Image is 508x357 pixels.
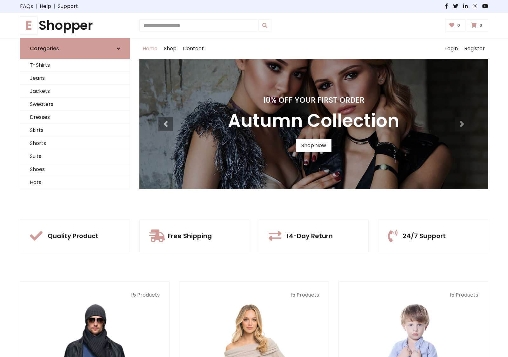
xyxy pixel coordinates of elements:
a: Skirts [20,124,130,137]
a: Suits [20,150,130,163]
a: Login [442,38,461,59]
a: Hats [20,176,130,189]
a: 0 [445,19,466,31]
p: 15 Products [30,291,160,299]
a: Home [139,38,161,59]
span: 0 [478,23,484,28]
a: Support [58,3,78,10]
p: 15 Products [189,291,319,299]
a: Shorts [20,137,130,150]
p: 15 Products [348,291,478,299]
a: EShopper [20,18,130,33]
a: Sweaters [20,98,130,111]
a: Shop [161,38,180,59]
h6: Categories [30,45,59,51]
a: Contact [180,38,207,59]
span: | [51,3,58,10]
span: | [33,3,40,10]
a: Register [461,38,488,59]
a: T-Shirts [20,59,130,72]
h5: Free Shipping [168,232,212,240]
span: 0 [456,23,462,28]
h4: 10% Off Your First Order [228,96,399,105]
h5: 24/7 Support [403,232,446,240]
a: FAQs [20,3,33,10]
a: 0 [467,19,488,31]
span: E [20,16,37,35]
h3: Autumn Collection [228,110,399,131]
a: Dresses [20,111,130,124]
a: Shoes [20,163,130,176]
h1: Shopper [20,18,130,33]
h5: Quality Product [48,232,98,240]
a: Categories [20,38,130,59]
a: Help [40,3,51,10]
h5: 14-Day Return [286,232,333,240]
a: Jackets [20,85,130,98]
a: Jeans [20,72,130,85]
a: Shop Now [296,139,331,152]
